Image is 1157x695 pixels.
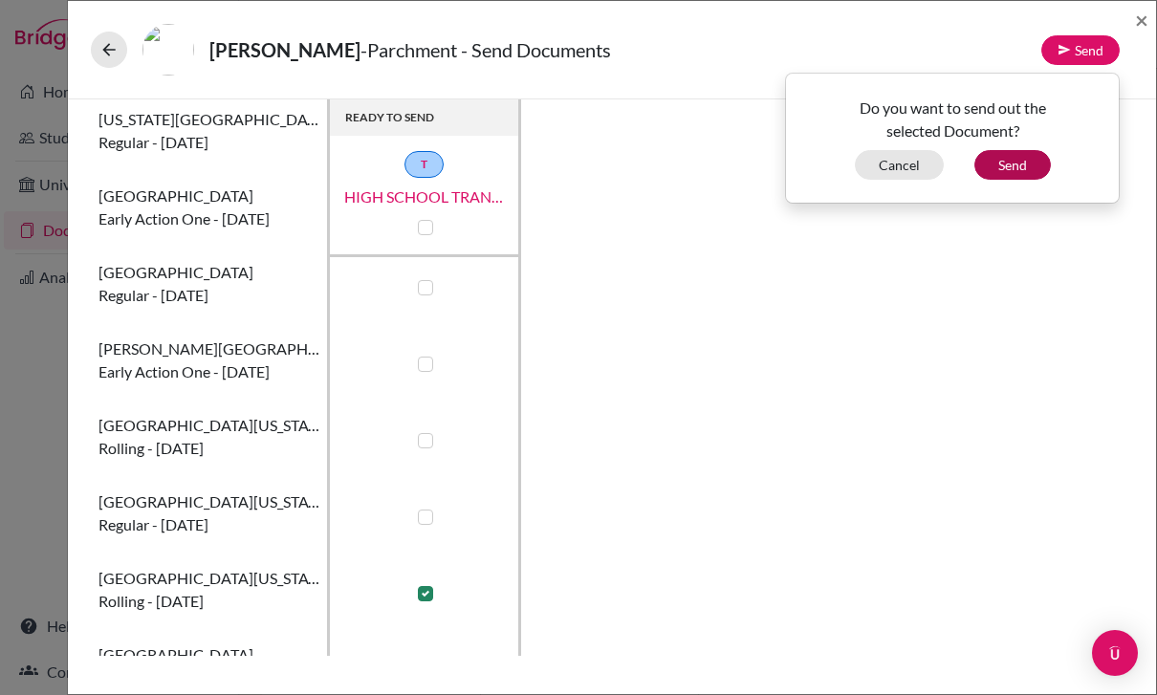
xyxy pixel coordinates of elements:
p: Do you want to send out the selected Document? [800,97,1104,142]
a: T [404,151,444,178]
span: [GEOGRAPHIC_DATA][US_STATE] at [GEOGRAPHIC_DATA] [98,567,319,590]
span: [GEOGRAPHIC_DATA] [98,261,253,284]
span: [GEOGRAPHIC_DATA] [98,185,253,207]
span: [GEOGRAPHIC_DATA] [98,643,253,666]
span: - Parchment - Send Documents [360,38,611,61]
span: Rolling - [DATE] [98,590,204,613]
span: × [1135,6,1148,33]
a: HIGH SCHOOL TRANSCRIPT [329,185,520,208]
div: Open Intercom Messenger [1092,630,1138,676]
button: Cancel [855,150,944,180]
strong: [PERSON_NAME] [209,38,360,61]
button: Send [1041,35,1120,65]
span: Regular - [DATE] [98,131,208,154]
span: [PERSON_NAME][GEOGRAPHIC_DATA] [98,337,319,360]
span: [GEOGRAPHIC_DATA][US_STATE] [98,490,319,513]
span: Early action one - [DATE] [98,360,270,383]
span: [US_STATE][GEOGRAPHIC_DATA] [98,108,319,131]
span: Early action one - [DATE] [98,207,270,230]
span: [GEOGRAPHIC_DATA][US_STATE] [98,414,319,437]
span: Regular - [DATE] [98,284,208,307]
button: Close [1135,9,1148,32]
button: Send [974,150,1051,180]
span: Regular - [DATE] [98,513,208,536]
span: Rolling - [DATE] [98,437,204,460]
div: Send [785,73,1120,204]
th: READY TO SEND [330,99,521,136]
